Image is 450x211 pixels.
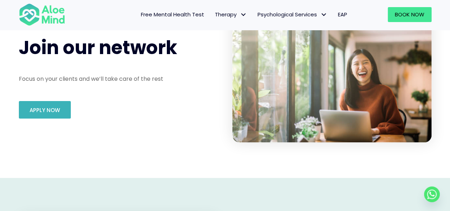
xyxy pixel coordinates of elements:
span: Book Now [395,11,424,18]
img: Aloe mind Logo [19,3,65,26]
a: EAP [333,7,353,22]
a: TherapyTherapy: submenu [210,7,252,22]
span: EAP [338,11,347,18]
p: Focus on your clients and we’ll take care of the rest [19,75,218,83]
span: Psychological Services: submenu [319,10,329,20]
span: Apply Now [30,106,60,114]
a: Apply Now [19,101,71,118]
span: Join our network [19,35,177,60]
a: Book Now [388,7,432,22]
a: Whatsapp [424,186,440,202]
span: Psychological Services [258,11,327,18]
a: Free Mental Health Test [136,7,210,22]
span: Therapy: submenu [238,10,249,20]
a: Psychological ServicesPsychological Services: submenu [252,7,333,22]
span: Free Mental Health Test [141,11,204,18]
nav: Menu [74,7,353,22]
span: Therapy [215,11,247,18]
img: Happy young asian girl working at a coffee shop with a laptop [232,11,432,142]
